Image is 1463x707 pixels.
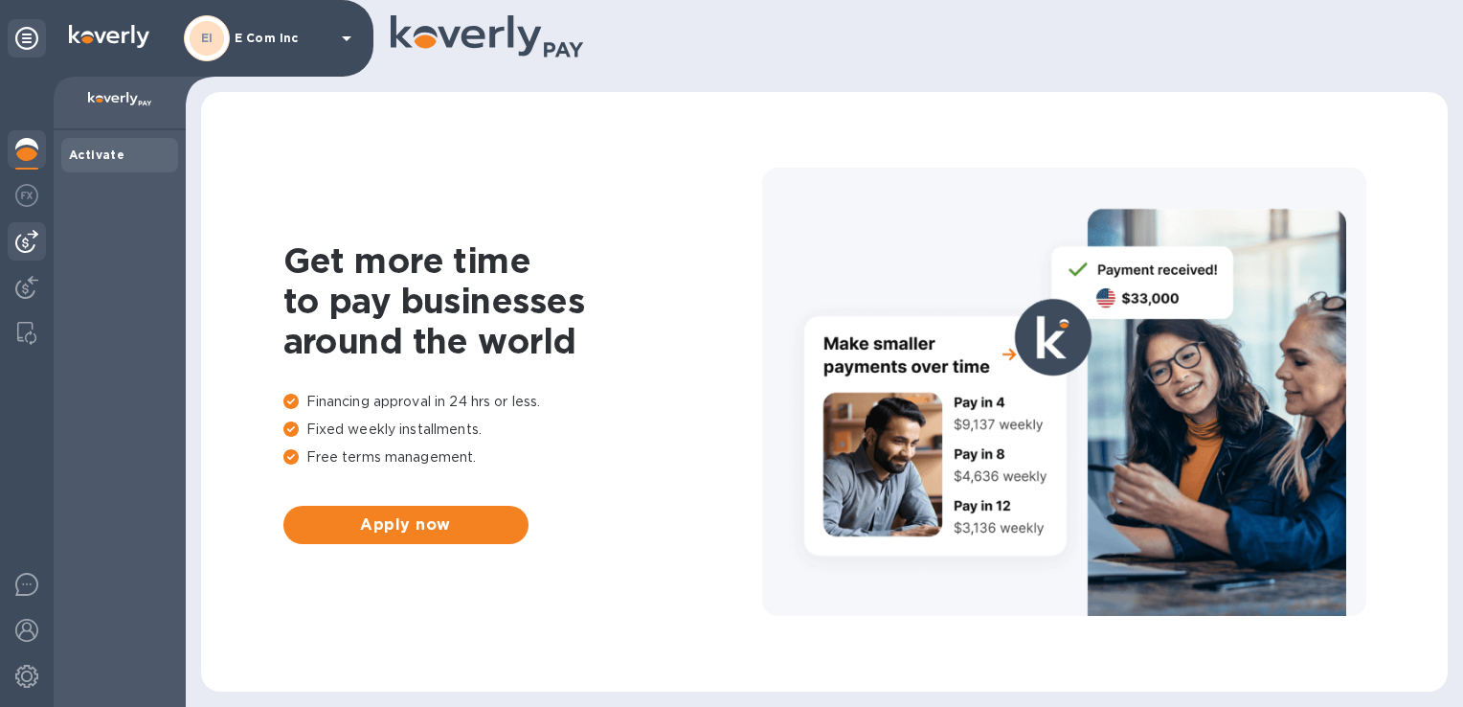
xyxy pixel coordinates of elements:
h1: Get more time to pay businesses around the world [283,240,762,361]
p: E Com Inc [235,32,330,45]
img: Foreign exchange [15,184,38,207]
span: Apply now [299,513,513,536]
p: Free terms management. [283,447,762,468]
img: Logo [69,25,149,48]
b: EI [201,31,214,45]
p: Fixed weekly installments. [283,420,762,440]
button: Apply now [283,506,529,544]
p: Financing approval in 24 hrs or less. [283,392,762,412]
b: Activate [69,148,124,162]
div: Unpin categories [8,19,46,57]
